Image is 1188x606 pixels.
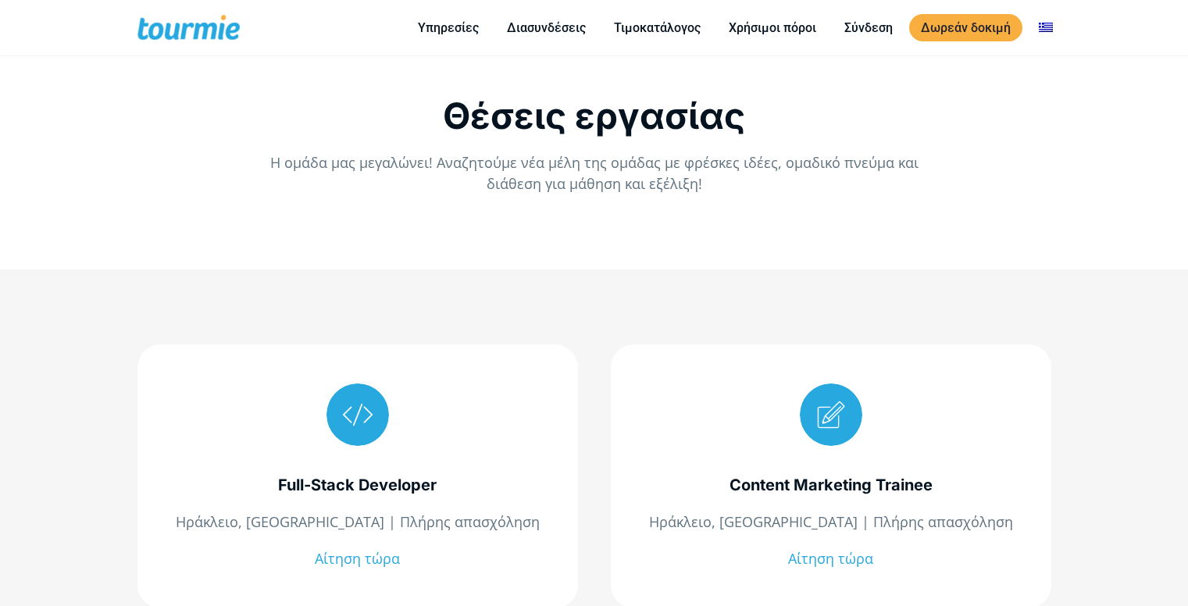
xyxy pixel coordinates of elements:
[602,18,712,37] a: Τιμοκατάλογος
[495,18,598,37] a: Διασυνδέσεις
[788,549,873,568] a: Αίτηση τώρα
[270,153,919,193] span: Η ομάδα μας μεγαλώνει! Αναζητούμε νέα μέλη της ομάδας με φρέσκες ιδέες, ομαδικό πνεύμα και διάθεσ...
[315,549,400,568] a: Αίτηση τώρα
[278,476,437,494] span: Full-Stack Developer
[169,512,547,533] p: Ηράκλειο, [GEOGRAPHIC_DATA] | Πλήρης απασχόληση
[717,18,828,37] a: Χρήσιμοι πόροι
[730,476,933,494] span: Content Marketing Trainee
[406,18,491,37] a: Υπηρεσίες
[909,14,1022,41] a: Δωρεάν δοκιμή
[443,94,745,137] span: Θέσεις εργασίας
[833,18,904,37] a: Σύνδεση
[642,512,1020,533] p: Ηράκλειο, [GEOGRAPHIC_DATA] | Πλήρης απασχόληση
